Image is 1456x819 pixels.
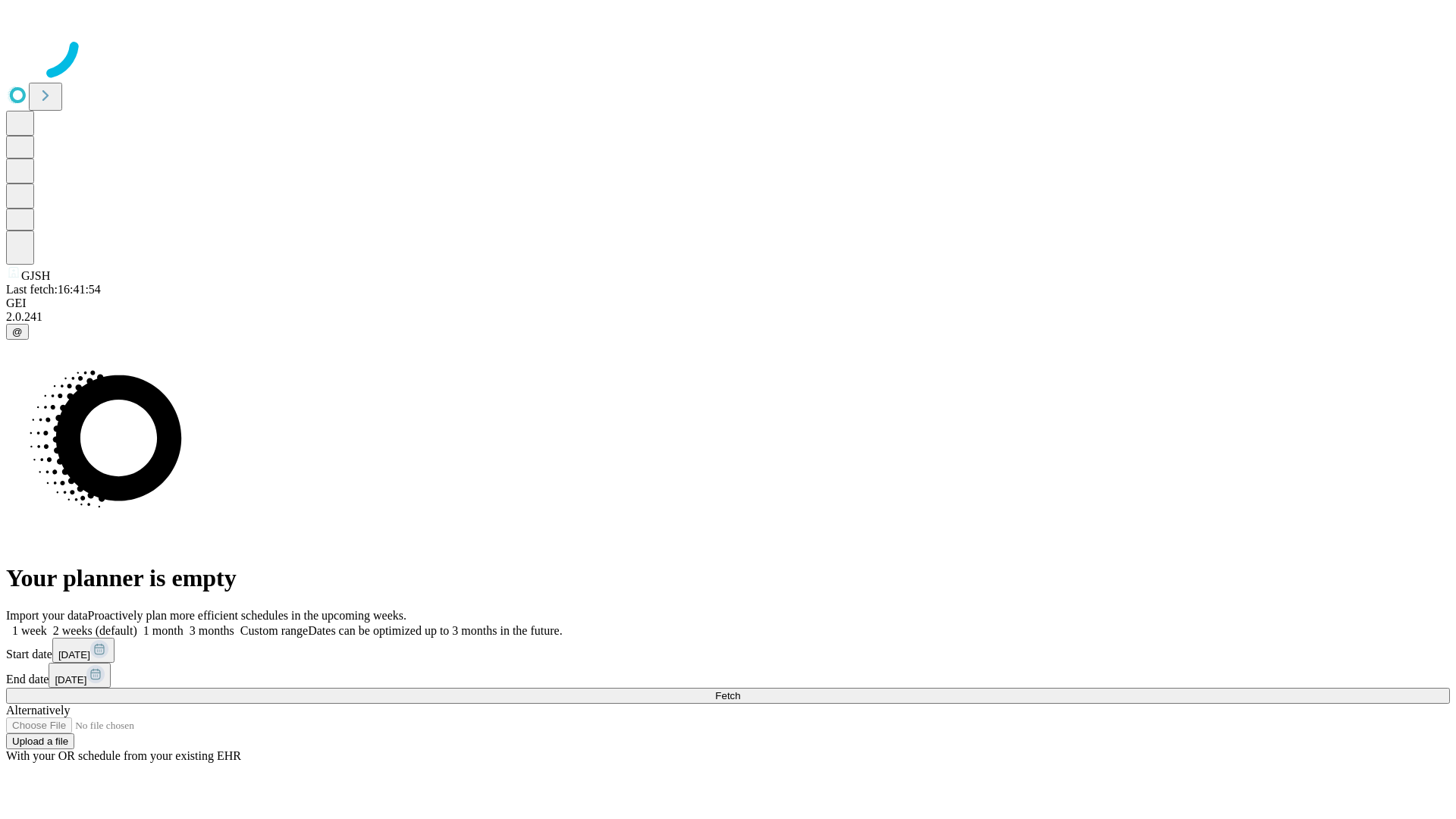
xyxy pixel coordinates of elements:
[6,564,1450,592] h1: Your planner is empty
[6,609,88,622] span: Import your data
[88,609,406,622] span: Proactively plan more efficient schedules in the upcoming weeks.
[6,324,29,340] button: @
[715,690,740,701] span: Fetch
[308,624,562,637] span: Dates can be optimized up to 3 months in the future.
[21,269,50,282] span: GJSH
[6,663,1450,688] div: End date
[190,624,234,637] span: 3 months
[6,310,1450,324] div: 2.0.241
[53,624,137,637] span: 2 weeks (default)
[12,326,23,337] span: @
[240,624,308,637] span: Custom range
[6,283,101,296] span: Last fetch: 16:41:54
[52,638,115,663] button: [DATE]
[58,649,90,661] span: [DATE]
[6,704,70,717] span: Alternatively
[143,624,184,637] span: 1 month
[6,688,1450,704] button: Fetch
[49,663,111,688] button: [DATE]
[12,624,47,637] span: 1 week
[6,749,241,762] span: With your OR schedule from your existing EHR
[6,297,1450,310] div: GEI
[55,674,86,686] span: [DATE]
[6,733,74,749] button: Upload a file
[6,638,1450,663] div: Start date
